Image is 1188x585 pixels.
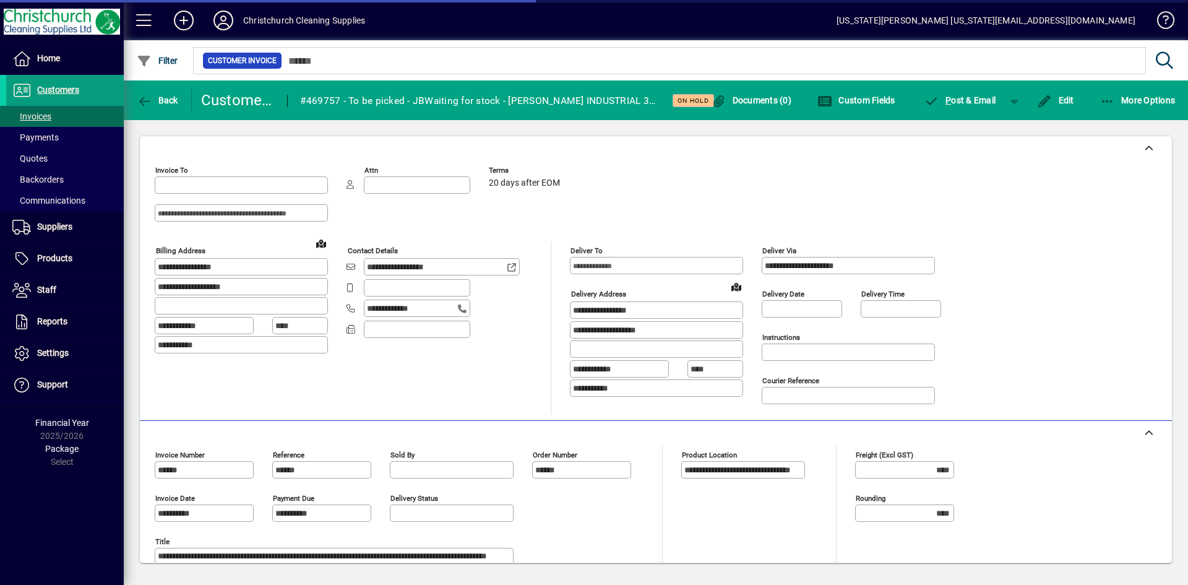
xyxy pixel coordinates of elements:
[6,43,124,74] a: Home
[164,9,204,32] button: Add
[762,246,796,255] mat-label: Deliver via
[45,444,79,454] span: Package
[201,90,275,110] div: Customer Invoice
[37,53,60,63] span: Home
[155,166,188,175] mat-label: Invoice To
[273,494,314,503] mat-label: Payment due
[6,338,124,369] a: Settings
[856,494,885,503] mat-label: Rounding
[37,85,79,95] span: Customers
[6,148,124,169] a: Quotes
[6,190,124,211] a: Communications
[1037,95,1074,105] span: Edit
[918,89,1002,111] button: Post & Email
[137,56,178,66] span: Filter
[814,89,898,111] button: Custom Fields
[204,9,243,32] button: Profile
[1097,89,1179,111] button: More Options
[489,167,563,175] span: Terms
[134,89,181,111] button: Back
[37,253,72,263] span: Products
[856,451,913,459] mat-label: Freight (excl GST)
[6,243,124,274] a: Products
[817,95,895,105] span: Custom Fields
[300,91,658,111] div: #469757 - To be picked - JBWaiting for stock - [PERSON_NAME] INDUSTRIAL 350MM - Head may come wit...
[12,111,51,121] span: Invoices
[837,11,1135,30] div: [US_STATE][PERSON_NAME] [US_STATE][EMAIL_ADDRESS][DOMAIN_NAME]
[155,451,205,459] mat-label: Invoice number
[124,89,192,111] app-page-header-button: Back
[6,106,124,127] a: Invoices
[273,451,304,459] mat-label: Reference
[1034,89,1077,111] button: Edit
[570,246,603,255] mat-label: Deliver To
[1100,95,1176,105] span: More Options
[6,306,124,337] a: Reports
[6,169,124,190] a: Backorders
[155,537,170,546] mat-label: Title
[682,451,737,459] mat-label: Product location
[711,95,791,105] span: Documents (0)
[762,290,804,298] mat-label: Delivery date
[364,166,378,175] mat-label: Attn
[6,212,124,243] a: Suppliers
[12,154,48,163] span: Quotes
[390,451,415,459] mat-label: Sold by
[390,494,438,503] mat-label: Delivery status
[6,370,124,401] a: Support
[35,418,89,428] span: Financial Year
[678,97,709,105] span: On hold
[37,316,67,326] span: Reports
[533,451,577,459] mat-label: Order number
[134,50,181,72] button: Filter
[762,333,800,342] mat-label: Instructions
[208,54,277,67] span: Customer Invoice
[726,277,746,297] a: View on map
[12,132,59,142] span: Payments
[1148,2,1173,43] a: Knowledge Base
[945,95,951,105] span: P
[6,275,124,306] a: Staff
[861,290,905,298] mat-label: Delivery time
[155,494,195,503] mat-label: Invoice date
[37,379,68,389] span: Support
[37,348,69,358] span: Settings
[924,95,996,105] span: ost & Email
[489,178,560,188] span: 20 days after EOM
[6,127,124,148] a: Payments
[762,376,819,385] mat-label: Courier Reference
[243,11,365,30] div: Christchurch Cleaning Supplies
[137,95,178,105] span: Back
[12,196,85,206] span: Communications
[708,89,794,111] button: Documents (0)
[37,285,56,295] span: Staff
[311,233,331,253] a: View on map
[12,175,64,184] span: Backorders
[37,222,72,232] span: Suppliers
